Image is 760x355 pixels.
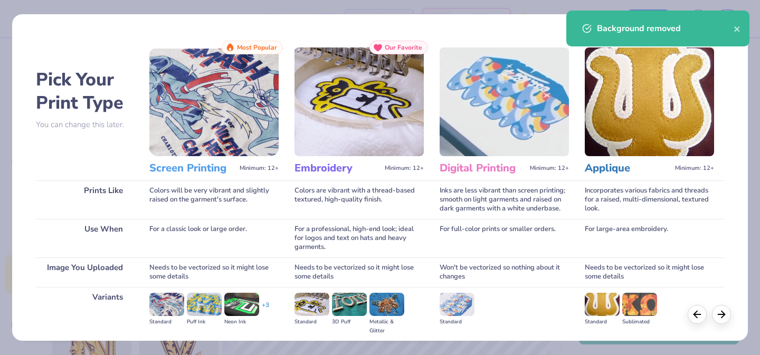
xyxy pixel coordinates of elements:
span: Minimum: 12+ [385,165,424,172]
img: Neon Ink [224,293,259,316]
div: Variants [36,287,134,341]
div: Standard [149,318,184,327]
img: Puff Ink [187,293,222,316]
h3: Applique [585,161,671,175]
div: Standard [294,318,329,327]
div: Needs to be vectorized so it might lose some details [149,257,279,287]
div: Incorporates various fabrics and threads for a raised, multi-dimensional, textured look. [585,180,714,219]
h3: Embroidery [294,161,381,175]
div: Background removed [597,22,734,35]
button: close [734,22,741,35]
span: Minimum: 12+ [530,165,569,172]
div: For a classic look or large order. [149,219,279,257]
p: You can change this later. [36,120,134,129]
span: Most Popular [237,44,277,51]
div: Inks are less vibrant than screen printing; smooth on light garments and raised on dark garments ... [440,180,569,219]
h3: Screen Printing [149,161,235,175]
div: Metallic & Glitter [369,318,404,335]
img: Applique [585,47,714,156]
div: Needs to be vectorized so it might lose some details [294,257,424,287]
img: Embroidery [294,47,424,156]
span: Minimum: 12+ [675,165,714,172]
h2: Pick Your Print Type [36,68,134,114]
div: Sublimated [622,318,657,327]
h3: Digital Printing [440,161,526,175]
img: Standard [294,293,329,316]
div: Colors will be very vibrant and slightly raised on the garment's surface. [149,180,279,219]
img: Metallic & Glitter [369,293,404,316]
div: Use When [36,219,134,257]
div: Won't be vectorized so nothing about it changes [440,257,569,287]
div: 3D Puff [332,318,367,327]
div: Needs to be vectorized so it might lose some details [585,257,714,287]
div: Neon Ink [224,318,259,327]
img: Standard [585,293,620,316]
div: Standard [440,318,474,327]
div: For full-color prints or smaller orders. [440,219,569,257]
div: Standard [585,318,620,327]
img: Sublimated [622,293,657,316]
div: Image You Uploaded [36,257,134,287]
img: Digital Printing [440,47,569,156]
div: Prints Like [36,180,134,219]
div: For large-area embroidery. [585,219,714,257]
div: For a professional, high-end look; ideal for logos and text on hats and heavy garments. [294,219,424,257]
img: 3D Puff [332,293,367,316]
img: Standard [149,293,184,316]
img: Screen Printing [149,47,279,156]
div: + 3 [262,301,269,319]
div: Colors are vibrant with a thread-based textured, high-quality finish. [294,180,424,219]
span: Minimum: 12+ [240,165,279,172]
div: Puff Ink [187,318,222,327]
span: Our Favorite [385,44,422,51]
img: Standard [440,293,474,316]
